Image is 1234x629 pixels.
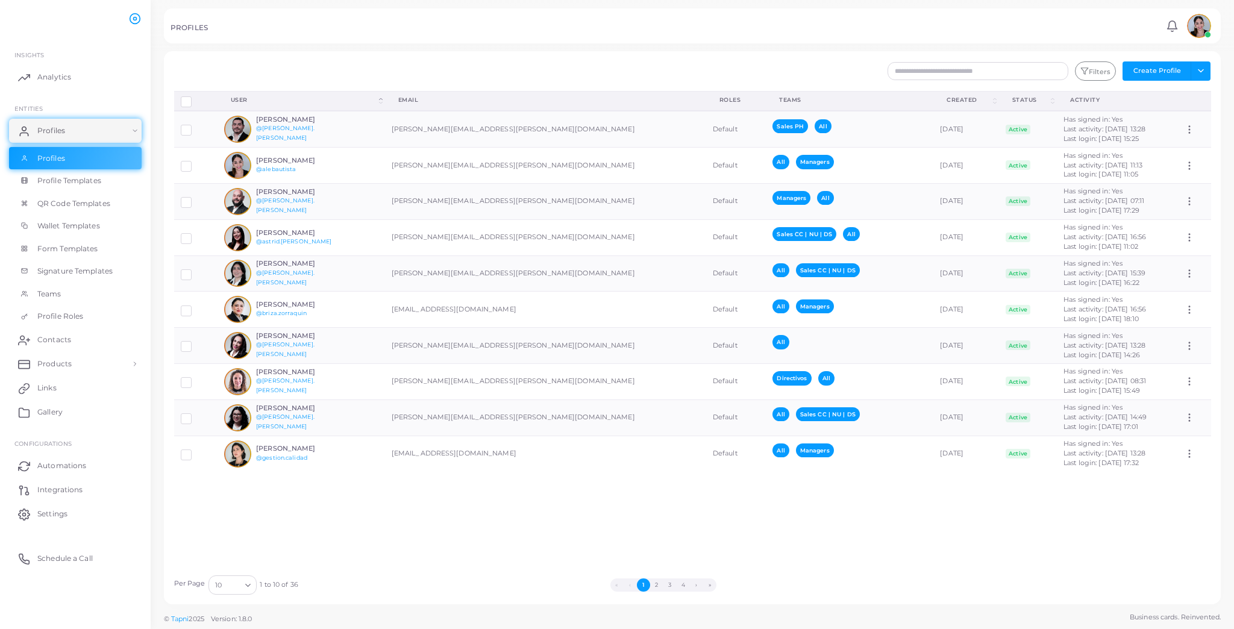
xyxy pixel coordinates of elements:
[385,363,706,399] td: [PERSON_NAME][EMAIL_ADDRESS][PERSON_NAME][DOMAIN_NAME]
[37,484,83,495] span: Integrations
[1063,341,1145,349] span: Last activity: [DATE] 13:28
[1063,367,1123,375] span: Has signed in: Yes
[772,119,808,133] span: Sales PH
[706,111,766,147] td: Default
[171,615,189,623] a: Tapni
[1070,96,1164,104] div: activity
[772,407,789,421] span: All
[772,155,789,169] span: All
[1063,439,1123,448] span: Has signed in: Yes
[933,219,998,255] td: [DATE]
[260,580,298,590] span: 1 to 10 of 36
[703,578,716,592] button: Go to last page
[706,399,766,436] td: Default
[1063,295,1123,304] span: Has signed in: Yes
[1006,449,1031,458] span: Active
[1063,151,1123,160] span: Has signed in: Yes
[1012,96,1048,104] div: Status
[1063,422,1138,431] span: Last login: [DATE] 17:01
[37,311,83,322] span: Profile Roles
[719,96,753,104] div: Roles
[256,332,345,340] h6: [PERSON_NAME]
[1063,233,1146,241] span: Last activity: [DATE] 16:56
[1063,458,1139,467] span: Last login: [DATE] 17:32
[256,454,307,461] a: @gestion.calidad
[256,238,331,245] a: @astrid.[PERSON_NAME]
[1063,242,1138,251] span: Last login: [DATE] 11:02
[14,440,72,447] span: Configurations
[211,615,252,623] span: Version: 1.8.0
[1123,61,1191,81] button: Create Profile
[385,148,706,184] td: [PERSON_NAME][EMAIL_ADDRESS][PERSON_NAME][DOMAIN_NAME]
[385,219,706,255] td: [PERSON_NAME][EMAIL_ADDRESS][PERSON_NAME][DOMAIN_NAME]
[772,335,789,349] span: All
[224,260,251,287] img: avatar
[256,341,315,357] a: @[PERSON_NAME].[PERSON_NAME]
[1063,115,1123,124] span: Has signed in: Yes
[37,334,71,345] span: Contacts
[706,292,766,328] td: Default
[815,119,831,133] span: All
[933,399,998,436] td: [DATE]
[796,155,834,169] span: Managers
[933,183,998,219] td: [DATE]
[1006,305,1031,314] span: Active
[14,51,44,58] span: INSIGHTS
[706,328,766,364] td: Default
[224,224,251,251] img: avatar
[1063,278,1139,287] span: Last login: [DATE] 16:22
[256,310,307,316] a: @briza.zorraquin
[256,125,315,141] a: @[PERSON_NAME].[PERSON_NAME]
[779,96,920,104] div: Teams
[1063,125,1145,133] span: Last activity: [DATE] 13:28
[208,575,257,595] div: Search for option
[1006,413,1031,422] span: Active
[37,198,110,209] span: QR Code Templates
[1063,351,1140,359] span: Last login: [DATE] 14:26
[772,299,789,313] span: All
[9,400,142,424] a: Gallery
[663,578,677,592] button: Go to page 3
[385,436,706,471] td: [EMAIL_ADDRESS][DOMAIN_NAME]
[706,219,766,255] td: Default
[224,368,251,395] img: avatar
[706,436,766,471] td: Default
[1063,331,1123,340] span: Has signed in: Yes
[14,105,43,112] span: ENTITIES
[1063,134,1139,143] span: Last login: [DATE] 15:25
[37,125,65,136] span: Profiles
[37,509,67,519] span: Settings
[256,301,345,308] h6: [PERSON_NAME]
[9,352,142,376] a: Products
[37,358,72,369] span: Products
[1063,206,1139,214] span: Last login: [DATE] 17:29
[9,283,142,305] a: Teams
[933,328,998,364] td: [DATE]
[224,188,251,215] img: avatar
[37,221,100,231] span: Wallet Templates
[1006,340,1031,350] span: Active
[37,289,61,299] span: Teams
[1187,14,1211,38] img: avatar
[690,578,703,592] button: Go to next page
[1063,269,1145,277] span: Last activity: [DATE] 15:39
[1063,314,1139,323] span: Last login: [DATE] 18:10
[1063,386,1140,395] span: Last login: [DATE] 15:49
[1063,170,1138,178] span: Last login: [DATE] 11:05
[298,578,1029,592] ul: Pagination
[637,578,650,592] button: Go to page 1
[1177,91,1211,111] th: Action
[256,377,315,393] a: @[PERSON_NAME].[PERSON_NAME]
[1063,305,1146,313] span: Last activity: [DATE] 16:56
[772,371,811,385] span: Directivos
[1063,259,1123,268] span: Has signed in: Yes
[9,65,142,89] a: Analytics
[9,237,142,260] a: Form Templates
[37,407,63,418] span: Gallery
[677,578,690,592] button: Go to page 4
[772,443,789,457] span: All
[256,260,345,268] h6: [PERSON_NAME]
[224,332,251,359] img: avatar
[215,579,222,592] span: 10
[256,413,315,430] a: @[PERSON_NAME].[PERSON_NAME]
